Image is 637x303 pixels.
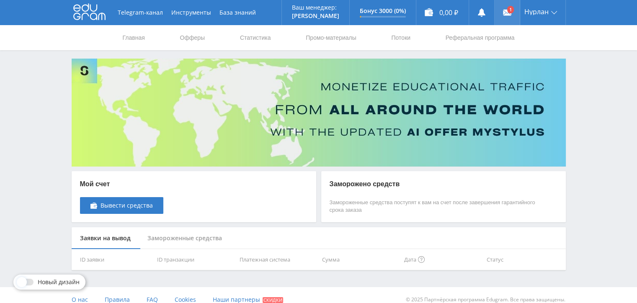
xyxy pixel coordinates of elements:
th: ID заявки [72,249,154,270]
th: Дата [401,249,483,270]
a: Промо-материалы [305,25,357,50]
th: Платежная система [236,249,319,270]
span: Скидки [263,297,283,303]
p: Ваш менеджер: [292,4,339,11]
p: Замороженные средства поступят к вам на счет после завершения гарантийного срока заказа [330,199,541,214]
div: Замороженные средства [139,227,230,249]
a: Вывести средства [80,197,163,214]
th: ID транзакции [154,249,236,270]
a: Реферальная программа [445,25,516,50]
p: [PERSON_NAME] [292,13,339,19]
a: Статистика [239,25,272,50]
p: Мой счет [80,180,163,189]
a: Офферы [179,25,206,50]
a: Потоки [390,25,411,50]
p: Заморожено средств [330,180,541,189]
div: Заявки на вывод [72,227,139,249]
img: Banner [72,59,566,167]
p: Бонус 3000 (0%) [360,8,406,14]
span: Вывести средства [101,202,153,209]
a: Главная [122,25,146,50]
th: Сумма [318,249,401,270]
th: Статус [483,249,566,270]
span: Нурлан [524,8,549,15]
span: Новый дизайн [38,279,80,285]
